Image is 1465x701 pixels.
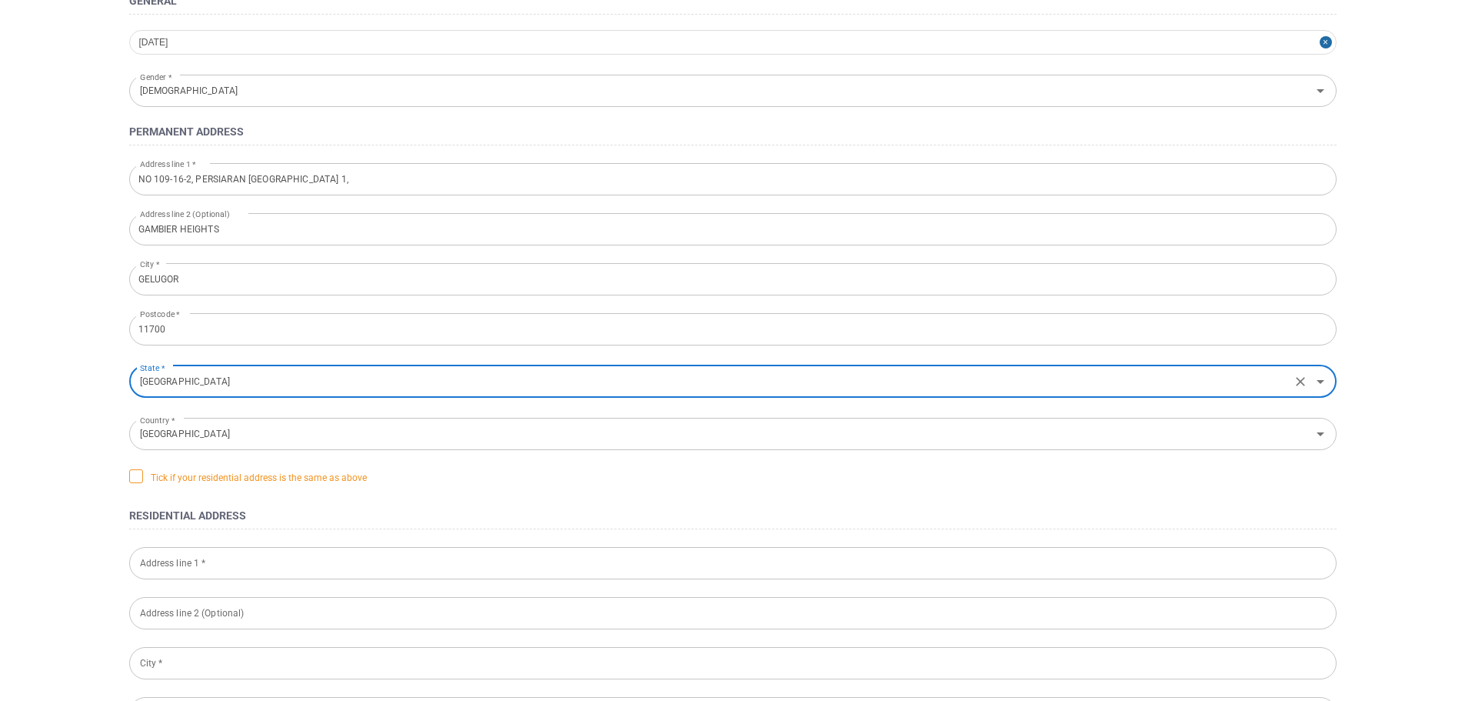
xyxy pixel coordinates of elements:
button: Open [1310,371,1331,392]
label: Postcode * [140,309,180,320]
button: Open [1310,80,1331,102]
label: Gender * [140,67,171,87]
label: City * [140,259,159,270]
label: Address line 1 * [140,159,196,170]
label: Country * [140,410,175,430]
h4: Residential Address [129,506,1337,525]
label: State * [140,358,165,378]
button: Clear [1290,371,1311,392]
button: Open [1310,423,1331,445]
span: Tick if your residential address is the same as above [129,469,367,485]
h4: Permanent Address [129,122,1337,141]
label: Address line 2 (Optional) [140,209,229,220]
